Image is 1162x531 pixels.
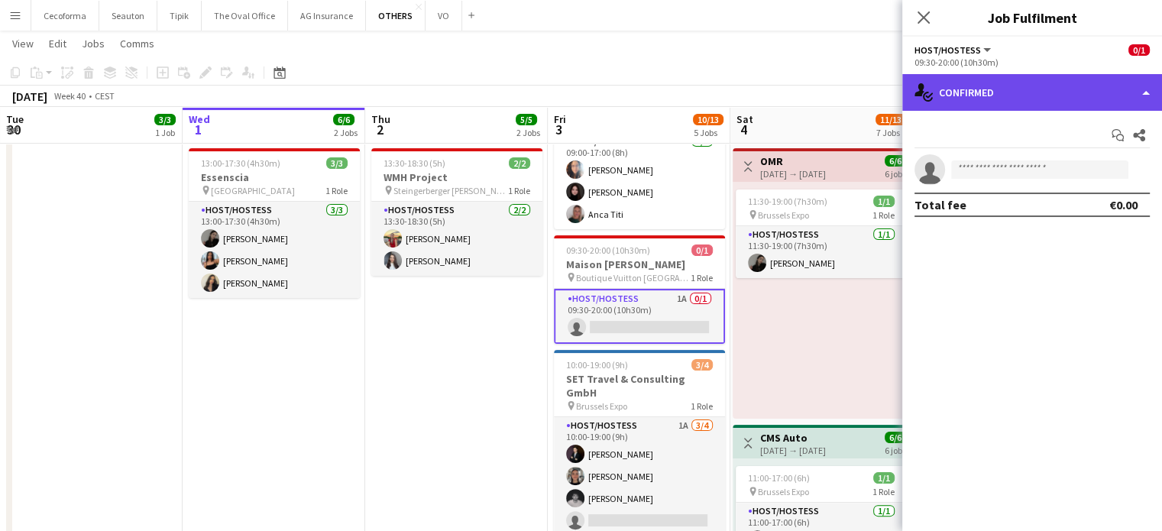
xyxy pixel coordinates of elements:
[95,90,115,102] div: CEST
[872,209,895,221] span: 1 Role
[694,127,723,138] div: 5 Jobs
[4,121,24,138] span: 30
[12,89,47,104] div: [DATE]
[371,202,542,276] app-card-role: Host/Hostess2/213:30-18:30 (5h)[PERSON_NAME][PERSON_NAME]
[748,472,810,484] span: 11:00-17:00 (6h)
[154,114,176,125] span: 3/3
[189,112,210,126] span: Wed
[736,226,907,278] app-card-role: Host/Hostess1/111:30-19:00 (7h30m)[PERSON_NAME]
[516,127,540,138] div: 2 Jobs
[508,185,530,196] span: 1 Role
[576,400,627,412] span: Brussels Expo
[186,121,210,138] span: 1
[914,197,966,212] div: Total fee
[760,431,826,445] h3: CMS Auto
[736,189,907,278] app-job-card: 11:30-19:00 (7h30m)1/1 Brussels Expo1 RoleHost/Hostess1/111:30-19:00 (7h30m)[PERSON_NAME]
[554,372,725,400] h3: SET Travel & Consulting GmbH
[554,112,566,126] span: Fri
[202,1,288,31] button: The Oval Office
[902,8,1162,28] h3: Job Fulfilment
[914,57,1150,68] div: 09:30-20:00 (10h30m)
[748,196,827,207] span: 11:30-19:00 (7h30m)
[691,359,713,371] span: 3/4
[157,1,202,31] button: Tipik
[384,157,445,169] span: 13:30-18:30 (5h)
[566,244,650,256] span: 09:30-20:00 (10h30m)
[873,472,895,484] span: 1/1
[885,155,906,167] span: 6/6
[189,148,360,298] app-job-card: 13:00-17:30 (4h30m)3/3Essenscia [GEOGRAPHIC_DATA]1 RoleHost/Hostess3/313:00-17:30 (4h30m)[PERSON_...
[693,114,723,125] span: 10/13
[760,168,826,180] div: [DATE] → [DATE]
[333,114,354,125] span: 6/6
[120,37,154,50] span: Comms
[885,167,906,180] div: 6 jobs
[334,127,358,138] div: 2 Jobs
[211,185,295,196] span: [GEOGRAPHIC_DATA]
[201,157,280,169] span: 13:00-17:30 (4h30m)
[76,34,111,53] a: Jobs
[760,445,826,456] div: [DATE] → [DATE]
[393,185,508,196] span: Steingerberger [PERSON_NAME] Hotel
[691,272,713,283] span: 1 Role
[31,1,99,31] button: Cecoforma
[734,121,753,138] span: 4
[1128,44,1150,56] span: 0/1
[49,37,66,50] span: Edit
[50,90,89,102] span: Week 40
[554,257,725,271] h3: Maison [PERSON_NAME]
[736,112,753,126] span: Sat
[371,170,542,184] h3: WMH Project
[691,400,713,412] span: 1 Role
[369,121,390,138] span: 2
[876,114,906,125] span: 11/13
[885,443,906,456] div: 6 jobs
[872,486,895,497] span: 1 Role
[43,34,73,53] a: Edit
[371,112,390,126] span: Thu
[326,157,348,169] span: 3/3
[554,235,725,344] app-job-card: 09:30-20:00 (10h30m)0/1Maison [PERSON_NAME] Boutique Vuitton [GEOGRAPHIC_DATA]1 RoleHost/Hostess1...
[554,133,725,229] app-card-role: Host/Hostess3/309:00-17:00 (8h)[PERSON_NAME][PERSON_NAME]Anca Titi
[114,34,160,53] a: Comms
[189,202,360,298] app-card-role: Host/Hostess3/313:00-17:30 (4h30m)[PERSON_NAME][PERSON_NAME][PERSON_NAME]
[288,1,366,31] button: AG Insurance
[914,44,981,56] span: Host/Hostess
[760,154,826,168] h3: OMR
[366,1,426,31] button: OTHERS
[325,185,348,196] span: 1 Role
[82,37,105,50] span: Jobs
[6,34,40,53] a: View
[554,289,725,344] app-card-role: Host/Hostess1A0/109:30-20:00 (10h30m)
[885,432,906,443] span: 6/6
[12,37,34,50] span: View
[99,1,157,31] button: Seauton
[371,148,542,276] app-job-card: 13:30-18:30 (5h)2/2WMH Project Steingerberger [PERSON_NAME] Hotel1 RoleHost/Hostess2/213:30-18:30...
[902,74,1162,111] div: Confirmed
[1109,197,1138,212] div: €0.00
[876,127,905,138] div: 7 Jobs
[566,359,628,371] span: 10:00-19:00 (9h)
[6,112,24,126] span: Tue
[758,209,809,221] span: Brussels Expo
[509,157,530,169] span: 2/2
[189,170,360,184] h3: Essenscia
[426,1,462,31] button: VO
[516,114,537,125] span: 5/5
[914,44,993,56] button: Host/Hostess
[552,121,566,138] span: 3
[155,127,175,138] div: 1 Job
[576,272,691,283] span: Boutique Vuitton [GEOGRAPHIC_DATA]
[873,196,895,207] span: 1/1
[691,244,713,256] span: 0/1
[758,486,809,497] span: Brussels Expo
